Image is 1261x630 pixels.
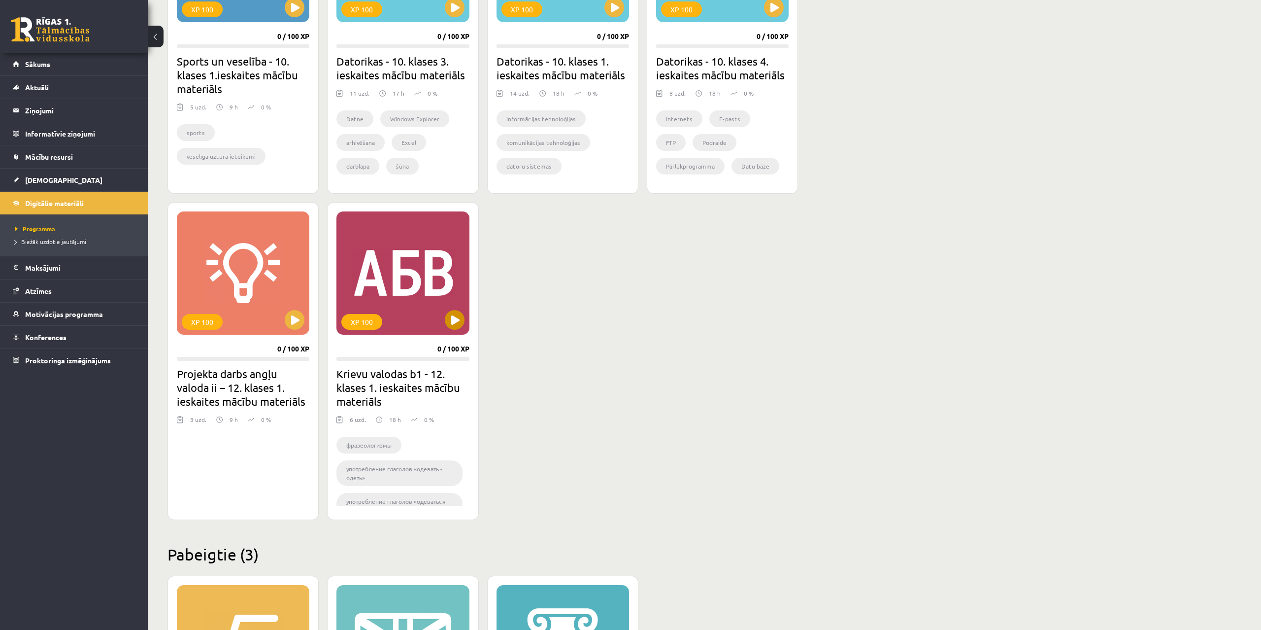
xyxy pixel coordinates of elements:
legend: Ziņojumi [25,99,135,122]
div: 14 uzd. [510,89,530,104]
h2: Pabeigtie (3) [167,545,798,564]
h2: Datorikas - 10. klases 1. ieskaites mācību materiāls [497,54,629,82]
a: Atzīmes [13,280,135,302]
li: FTP [656,134,686,151]
a: Motivācijas programma [13,303,135,325]
p: 9 h [230,103,238,111]
div: XP 100 [341,1,382,17]
legend: Maksājumi [25,256,135,279]
li: informācijas tehnoloģijas [497,110,586,127]
div: XP 100 [661,1,702,17]
div: XP 100 [182,314,223,330]
li: E-pasts [709,110,750,127]
div: 8 uzd. [669,89,686,104]
span: [DEMOGRAPHIC_DATA] [25,175,102,184]
div: 11 uzd. [350,89,369,104]
p: 0 % [428,89,437,98]
span: Mācību resursi [25,152,73,161]
div: 3 uzd. [190,415,206,430]
p: 0 % [744,89,754,98]
a: Digitālie materiāli [13,192,135,214]
h2: Datorikas - 10. klases 4. ieskaites mācību materiāls [656,54,789,82]
p: 0 % [588,89,597,98]
li: употребление глаголов «одеваться - одеться» [336,493,462,519]
a: Informatīvie ziņojumi [13,122,135,145]
li: sports [177,124,215,141]
span: Konferences [25,333,66,342]
p: 0 % [261,103,271,111]
a: Aktuāli [13,76,135,99]
span: Sākums [25,60,50,69]
div: XP 100 [501,1,542,17]
a: Konferences [13,326,135,349]
span: Digitālie materiāli [25,199,84,208]
legend: Informatīvie ziņojumi [25,122,135,145]
p: 17 h [393,89,404,98]
h2: Datorikas - 10. klases 3. ieskaites mācību materiāls [336,54,469,82]
a: Programma [15,224,138,233]
a: Ziņojumi [13,99,135,122]
span: Atzīmes [25,286,52,295]
p: 9 h [230,415,238,424]
li: фразеологизмы [336,437,401,454]
li: Datne [336,110,373,127]
a: Biežāk uzdotie jautājumi [15,237,138,246]
li: Internets [656,110,702,127]
li: datoru sistēmas [497,158,562,175]
li: darblapa [336,158,379,175]
p: 0 % [261,415,271,424]
a: Mācību resursi [13,145,135,168]
p: 18 h [709,89,721,98]
li: šūna [386,158,419,175]
li: komunikācijas tehnoloģijas [497,134,590,151]
a: Proktoringa izmēģinājums [13,349,135,372]
div: 5 uzd. [190,103,206,117]
li: употребление глаголов «одевать - одеть» [336,460,462,486]
span: Biežāk uzdotie jautājumi [15,238,86,245]
span: Aktuāli [25,83,49,92]
p: 0 % [424,415,434,424]
span: Programma [15,225,55,233]
a: [DEMOGRAPHIC_DATA] [13,169,135,191]
h2: Projekta darbs angļu valoda ii – 12. klases 1. ieskaites mācību materiāls [177,367,309,408]
div: XP 100 [341,314,382,330]
li: Datu bāze [731,158,779,175]
span: Motivācijas programma [25,310,103,318]
li: Excel [392,134,426,151]
h2: Sports un veselība - 10. klases 1.ieskaites mācību materiāls [177,54,309,96]
span: Proktoringa izmēģinājums [25,356,111,365]
a: Maksājumi [13,256,135,279]
a: Rīgas 1. Tālmācības vidusskola [11,17,90,42]
div: XP 100 [182,1,223,17]
a: Sākums [13,53,135,75]
li: Podraide [693,134,736,151]
div: 6 uzd. [350,415,366,430]
li: arhivēšana [336,134,385,151]
p: 18 h [389,415,401,424]
p: 18 h [553,89,564,98]
li: Windows Explorer [380,110,449,127]
h2: Krievu valodas b1 - 12. klases 1. ieskaites mācību materiāls [336,367,469,408]
li: Pārlūkprogramma [656,158,725,175]
li: veselīga uztura ieteikumi [177,148,265,165]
